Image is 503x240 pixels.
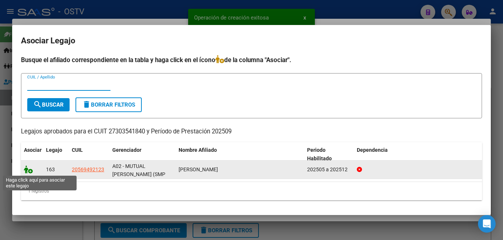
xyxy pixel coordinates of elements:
div: 202505 a 202512 [307,165,351,174]
span: VERON MARTIN AARON [179,166,218,172]
span: 20569492123 [72,166,104,172]
h2: Asociar Legajo [21,34,482,48]
h4: Busque el afiliado correspondiente en la tabla y haga click en el ícono de la columna "Asociar". [21,55,482,65]
span: CUIL [72,147,83,153]
span: Borrar Filtros [82,101,135,108]
span: Legajo [46,147,62,153]
datatable-header-cell: Gerenciador [109,142,176,166]
span: Buscar [33,101,64,108]
datatable-header-cell: Nombre Afiliado [176,142,304,166]
p: Legajos aprobados para el CUIT 27303541840 y Período de Prestación 202509 [21,127,482,136]
datatable-header-cell: Asociar [21,142,43,166]
span: Gerenciador [112,147,141,153]
span: A02 - MUTUAL [PERSON_NAME] (SMP Salud) [112,163,165,186]
span: Periodo Habilitado [307,147,332,161]
mat-icon: delete [82,100,91,109]
div: 1 registros [21,182,482,200]
span: Nombre Afiliado [179,147,217,153]
datatable-header-cell: Legajo [43,142,69,166]
button: Buscar [27,98,70,111]
datatable-header-cell: Periodo Habilitado [304,142,354,166]
span: Asociar [24,147,42,153]
datatable-header-cell: CUIL [69,142,109,166]
button: Borrar Filtros [75,97,142,112]
datatable-header-cell: Dependencia [354,142,482,166]
div: Open Intercom Messenger [478,215,496,233]
span: Dependencia [357,147,388,153]
mat-icon: search [33,100,42,109]
span: 163 [46,166,55,172]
